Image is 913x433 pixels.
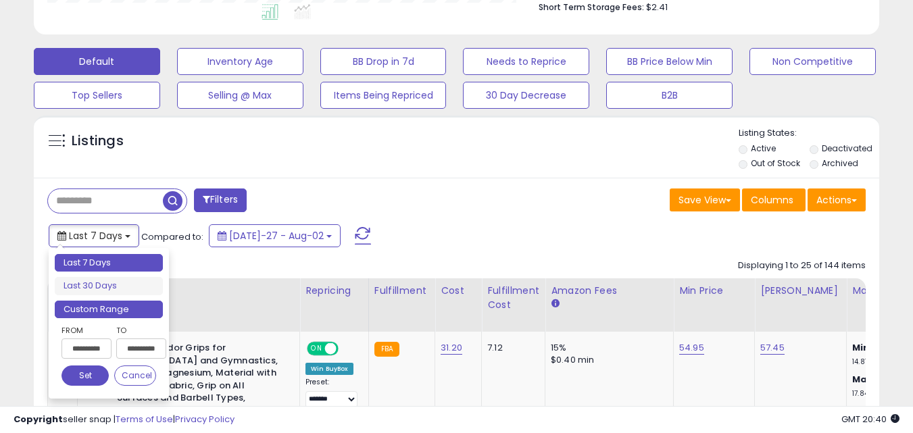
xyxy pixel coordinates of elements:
button: Non Competitive [749,48,876,75]
button: 30 Day Decrease [463,82,589,109]
button: [DATE]-27 - Aug-02 [209,224,341,247]
div: Title [83,284,294,298]
span: [DATE]-27 - Aug-02 [229,229,324,243]
li: Last 30 Days [55,277,163,295]
span: 2025-08-10 20:40 GMT [841,413,899,426]
div: Displaying 1 to 25 of 144 items [738,259,866,272]
b: Max: [852,373,876,386]
div: Preset: [305,378,358,408]
div: 15% [551,342,663,354]
div: [PERSON_NAME] [760,284,841,298]
b: PICSIL Condor Grips for [MEDICAL_DATA] and Gymnastics, Use with Magnesium, Material with Technica... [117,342,281,420]
a: Privacy Policy [175,413,235,426]
span: OFF [337,343,358,355]
button: BB Price Below Min [606,48,733,75]
button: Set [61,365,109,386]
div: Fulfillment Cost [487,284,539,312]
button: Columns [742,188,806,211]
button: Cancel [114,365,156,386]
button: Needs to Reprice [463,48,589,75]
small: Amazon Fees. [551,298,559,310]
button: Save View [670,188,740,211]
label: Archived [822,157,858,169]
button: Selling @ Max [177,82,303,109]
div: Fulfillment [374,284,429,298]
li: Custom Range [55,301,163,319]
small: FBA [374,342,399,357]
span: $2.41 [646,1,668,14]
span: ON [308,343,325,355]
b: Min: [852,341,872,354]
button: Top Sellers [34,82,160,109]
button: Items Being Repriced [320,82,447,109]
label: To [116,324,156,337]
button: Last 7 Days [49,224,139,247]
li: Last 7 Days [55,254,163,272]
label: Out of Stock [751,157,800,169]
p: Listing States: [739,127,879,140]
button: BB Drop in 7d [320,48,447,75]
div: $0.40 min [551,354,663,366]
a: 57.45 [760,341,785,355]
span: Last 7 Days [69,229,122,243]
label: Deactivated [822,143,872,154]
button: B2B [606,82,733,109]
div: Repricing [305,284,363,298]
div: 7.12 [487,342,535,354]
div: Min Price [679,284,749,298]
button: Inventory Age [177,48,303,75]
label: From [61,324,109,337]
button: Default [34,48,160,75]
div: seller snap | | [14,413,235,426]
span: Compared to: [141,230,203,243]
div: Win BuyBox [305,363,353,375]
a: 54.95 [679,341,704,355]
b: Short Term Storage Fees: [539,1,644,13]
span: Columns [751,193,793,207]
label: Active [751,143,776,154]
strong: Copyright [14,413,63,426]
a: 31.20 [441,341,462,355]
button: Filters [194,188,247,212]
div: Cost [441,284,476,298]
a: Terms of Use [116,413,173,426]
button: Actions [808,188,866,211]
div: Amazon Fees [551,284,668,298]
h5: Listings [72,132,124,151]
